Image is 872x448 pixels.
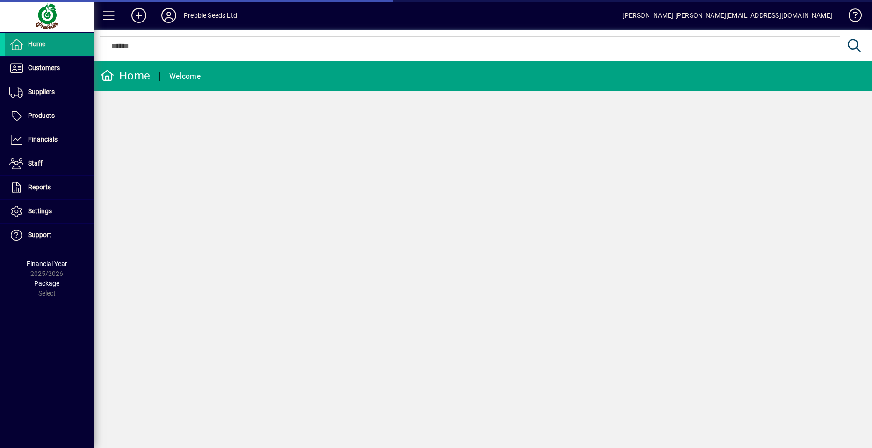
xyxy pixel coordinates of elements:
a: Staff [5,152,94,175]
span: Settings [28,207,52,215]
a: Support [5,224,94,247]
a: Settings [5,200,94,223]
a: Customers [5,57,94,80]
button: Profile [154,7,184,24]
span: Financial Year [27,260,67,267]
a: Reports [5,176,94,199]
button: Add [124,7,154,24]
span: Package [34,280,59,287]
span: Home [28,40,45,48]
span: Customers [28,64,60,72]
a: Financials [5,128,94,152]
span: Suppliers [28,88,55,95]
a: Products [5,104,94,128]
span: Staff [28,159,43,167]
span: Products [28,112,55,119]
div: Welcome [169,69,201,84]
span: Support [28,231,51,238]
span: Reports [28,183,51,191]
div: Prebble Seeds Ltd [184,8,237,23]
a: Knowledge Base [842,2,860,32]
a: Suppliers [5,80,94,104]
span: Financials [28,136,58,143]
div: [PERSON_NAME] [PERSON_NAME][EMAIL_ADDRESS][DOMAIN_NAME] [622,8,832,23]
div: Home [101,68,150,83]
